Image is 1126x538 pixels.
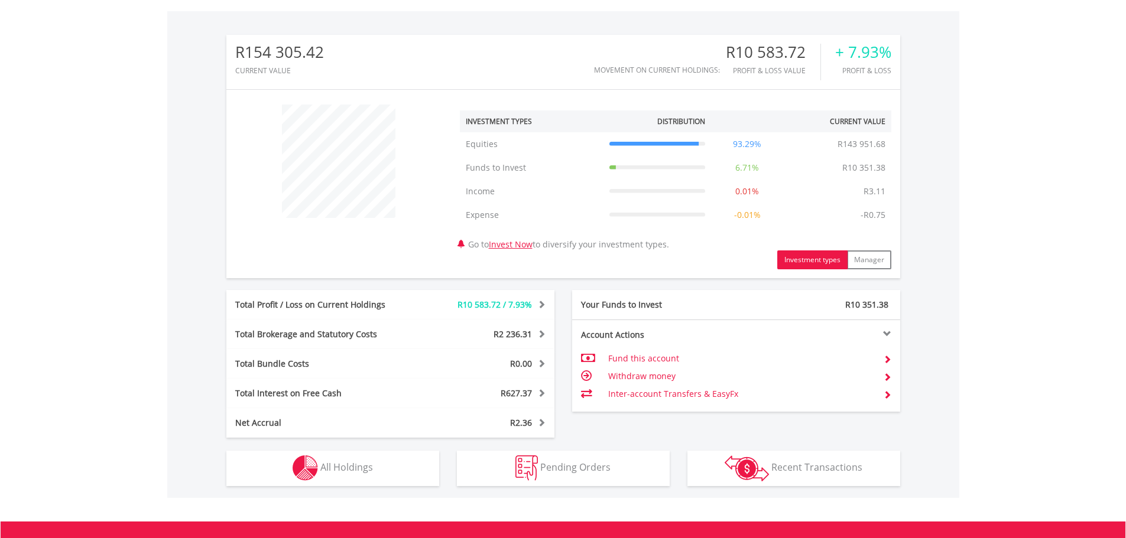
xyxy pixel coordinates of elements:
[226,358,418,370] div: Total Bundle Costs
[226,299,418,311] div: Total Profit / Loss on Current Holdings
[226,451,439,486] button: All Holdings
[657,116,705,126] div: Distribution
[608,385,874,403] td: Inter-account Transfers & EasyFx
[608,350,874,367] td: Fund this account
[460,180,603,203] td: Income
[510,358,532,369] span: R0.00
[783,110,891,132] th: Current Value
[460,110,603,132] th: Investment Types
[515,455,538,481] img: pending_instructions-wht.png
[451,99,900,269] div: Go to to diversify your investment types.
[771,461,862,474] span: Recent Transactions
[594,66,720,74] div: Movement on Current Holdings:
[235,67,324,74] div: CURRENT VALUE
[845,299,888,310] span: R10 351.38
[855,203,891,227] td: -R0.75
[320,461,373,474] span: All Holdings
[711,156,783,180] td: 6.71%
[489,239,533,250] a: Invest Now
[572,299,736,311] div: Your Funds to Invest
[460,156,603,180] td: Funds to Invest
[501,387,532,399] span: R627.37
[235,44,324,61] div: R154 305.42
[725,455,769,481] img: transactions-zar-wht.png
[711,180,783,203] td: 0.01%
[494,328,532,340] span: R2 236.31
[572,329,736,341] div: Account Actions
[540,461,611,474] span: Pending Orders
[687,451,900,486] button: Recent Transactions
[226,387,418,399] div: Total Interest on Free Cash
[726,44,820,61] div: R10 583.72
[711,203,783,227] td: -0.01%
[836,156,891,180] td: R10 351.38
[777,250,848,269] button: Investment types
[835,67,891,74] div: Profit & Loss
[510,417,532,428] span: R2.36
[293,455,318,481] img: holdings-wht.png
[457,451,670,486] button: Pending Orders
[460,132,603,156] td: Equities
[726,67,820,74] div: Profit & Loss Value
[226,328,418,340] div: Total Brokerage and Statutory Costs
[460,203,603,227] td: Expense
[832,132,891,156] td: R143 951.68
[847,250,891,269] button: Manager
[858,180,891,203] td: R3.11
[711,132,783,156] td: 93.29%
[608,367,874,385] td: Withdraw money
[226,417,418,429] div: Net Accrual
[835,44,891,61] div: + 7.93%
[457,299,532,310] span: R10 583.72 / 7.93%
